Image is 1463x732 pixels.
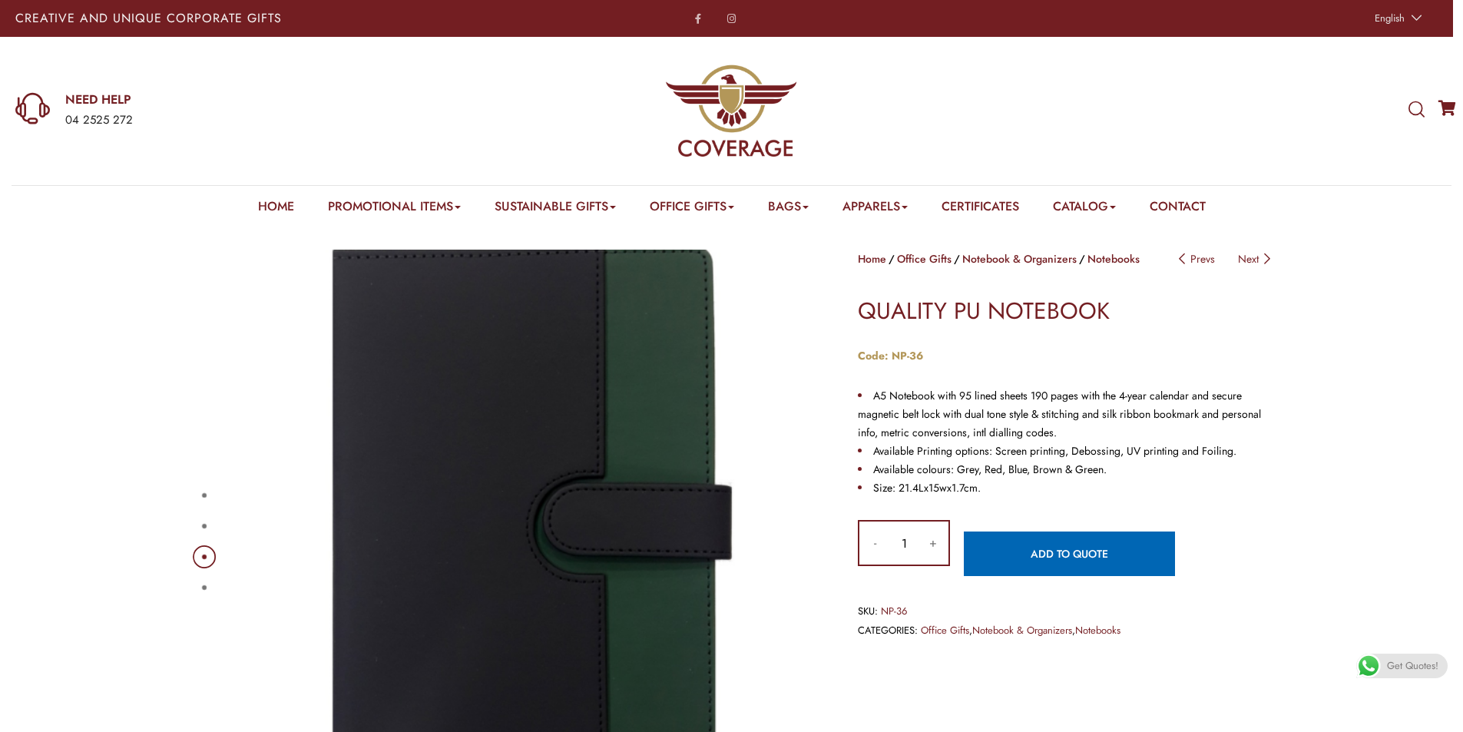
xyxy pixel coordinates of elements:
a: Home [258,197,294,221]
a: Office Gifts [650,197,734,221]
strong: Code: NP-36 [858,348,923,363]
a: Notebook & Organizers [972,623,1072,638]
span: Get Quotes! [1387,654,1438,678]
input: - [859,522,890,565]
button: 1 of 4 [202,493,207,498]
a: Notebooks [1087,251,1140,267]
a: Prevs [1177,251,1215,267]
a: Certificates [942,197,1019,221]
a: Promotional Items [328,197,461,221]
a: Notebooks [1075,623,1120,638]
span: , , [858,622,1273,639]
button: 3 of 4 [202,555,207,559]
a: Contact [1150,197,1206,221]
span: Next [1238,251,1259,267]
a: Add to quote [964,532,1175,576]
span: Available colours: Grey, Red, Blue, Brown & Green. [873,462,1107,477]
nav: Posts [1177,250,1273,268]
a: Office Gifts [897,251,952,267]
input: + [918,522,948,565]
span: Prevs [1190,251,1215,267]
span: NP-36 [881,604,907,618]
a: Catalog [1053,197,1116,221]
span: Available Printing options: Screen printing, Debossing, UV printing and Foiling. [873,443,1236,459]
a: Home [858,251,886,267]
h1: QUALITY PU NOTEBOOK​ [858,295,1273,327]
input: Product quantity [890,522,918,565]
span: Size: 21.4Lx15wx1.7cm. [873,480,981,495]
a: Notebook & Organizers [962,251,1077,267]
a: NEED HELP [65,91,480,108]
a: Apparels [842,197,908,221]
a: Sustainable Gifts [495,197,616,221]
button: 2 of 4 [202,524,207,528]
span: SKU: [858,604,878,618]
span: A5 Notebook with 95 lined sheets 190 pages with the 4-year calendar and secure magnetic belt lock... [858,388,1261,440]
div: 04 2525 272 [65,111,480,131]
a: Office Gifts [921,623,969,638]
a: Bags [768,197,809,221]
a: English [1367,8,1426,29]
span: English [1375,11,1405,25]
a: Next [1238,251,1273,267]
span: Categories: [858,623,918,638]
p: Creative and Unique Corporate Gifts [15,12,578,25]
button: 4 of 4 [202,585,207,590]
